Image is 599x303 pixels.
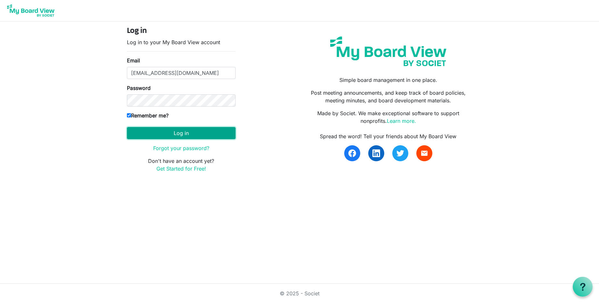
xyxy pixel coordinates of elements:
[127,38,236,46] p: Log in to your My Board View account
[153,145,209,151] a: Forgot your password?
[396,149,404,157] img: twitter.svg
[127,84,151,92] label: Password
[372,149,380,157] img: linkedin.svg
[416,145,432,161] a: email
[304,76,472,84] p: Simple board management in one place.
[420,149,428,157] span: email
[127,113,131,117] input: Remember me?
[156,165,206,172] a: Get Started for Free!
[127,157,236,172] p: Don't have an account yet?
[127,112,169,119] label: Remember me?
[325,32,451,71] img: my-board-view-societ.svg
[127,127,236,139] button: Log in
[127,57,140,64] label: Email
[304,89,472,104] p: Post meeting announcements, and keep track of board policies, meeting minutes, and board developm...
[348,149,356,157] img: facebook.svg
[5,3,56,19] img: My Board View Logo
[387,118,416,124] a: Learn more.
[304,109,472,125] p: Made by Societ. We make exceptional software to support nonprofits.
[304,132,472,140] div: Spread the word! Tell your friends about My Board View
[280,290,320,297] a: © 2025 - Societ
[127,27,236,36] h4: Log in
